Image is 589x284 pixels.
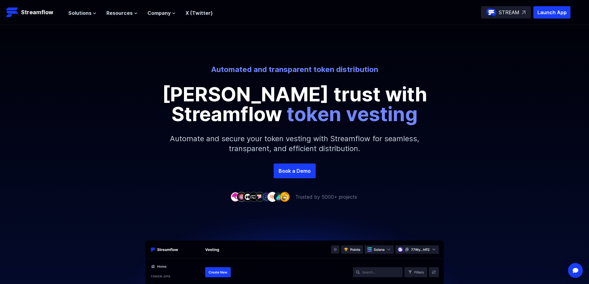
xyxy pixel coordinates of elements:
img: company-2 [237,192,246,201]
a: X (Twitter) [186,10,213,16]
a: STREAM [481,6,531,19]
img: streamflow-logo-circle.png [486,7,496,17]
button: Company [147,9,176,17]
img: top-right-arrow.svg [522,11,526,14]
div: Open Intercom Messenger [568,263,583,278]
p: Streamflow [21,8,53,17]
img: Streamflow Logo [6,6,19,19]
p: Automated and transparent token distribution [123,65,466,74]
span: Solutions [68,9,92,17]
img: company-1 [230,192,240,201]
p: Trusted by 5000+ projects [295,193,357,201]
a: Book a Demo [274,163,316,178]
p: STREAM [499,9,519,16]
img: company-8 [274,192,284,201]
img: company-6 [261,192,271,201]
button: Launch App [533,6,570,19]
img: company-4 [249,192,259,201]
p: Automate and secure your token vesting with Streamflow for seamless, transparent, and efficient d... [162,124,428,163]
span: Company [147,9,171,17]
img: company-5 [255,192,265,201]
img: company-7 [267,192,277,201]
img: company-3 [243,192,253,201]
p: [PERSON_NAME] trust with Streamflow [156,84,434,124]
a: Streamflow [6,6,62,19]
img: company-9 [280,192,290,201]
button: Solutions [68,9,96,17]
span: token vesting [287,102,418,126]
span: Resources [106,9,133,17]
button: Resources [106,9,138,17]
